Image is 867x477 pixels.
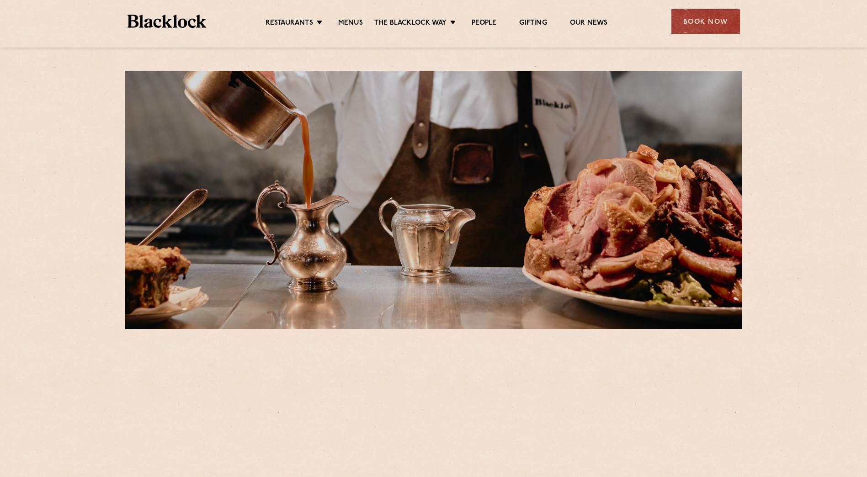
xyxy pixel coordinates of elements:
[671,9,740,34] div: Book Now
[374,19,447,29] a: The Blacklock Way
[128,15,207,28] img: BL_Textured_Logo-footer-cropped.svg
[472,19,496,29] a: People
[519,19,547,29] a: Gifting
[570,19,608,29] a: Our News
[266,19,313,29] a: Restaurants
[338,19,363,29] a: Menus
